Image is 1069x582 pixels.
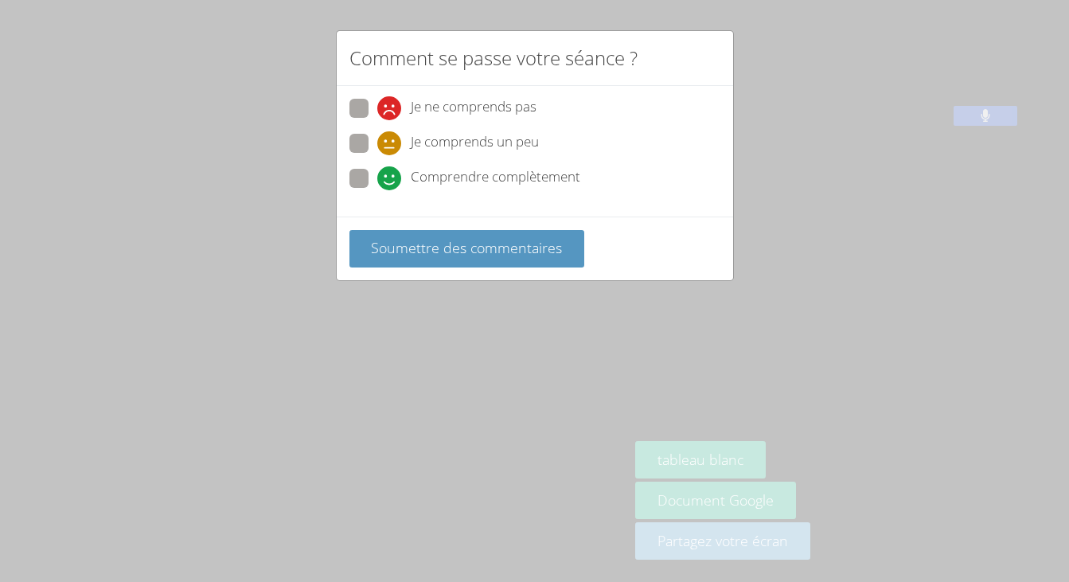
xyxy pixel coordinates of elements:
[371,238,562,257] font: Soumettre des commentaires
[411,167,580,186] font: Comprendre complètement
[411,97,536,115] font: Je ne comprends pas
[411,132,539,150] font: Je comprends un peu
[349,45,638,71] font: Comment se passe votre séance ?
[349,230,585,268] button: Soumettre des commentaires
